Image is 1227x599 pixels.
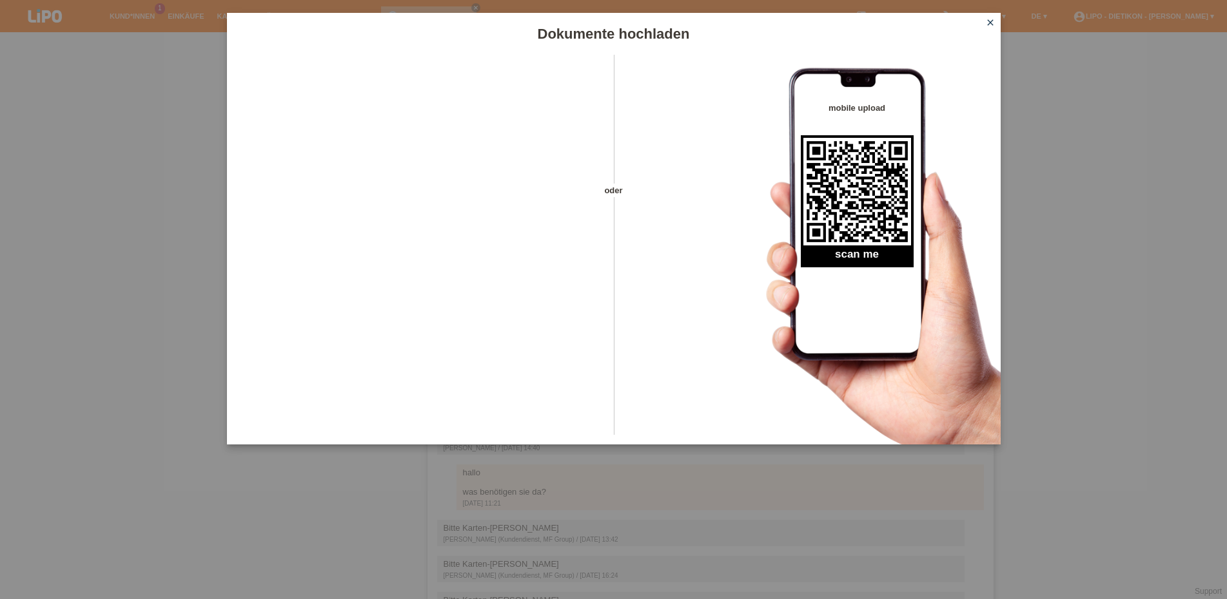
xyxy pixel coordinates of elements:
[985,17,996,28] i: close
[982,16,999,31] a: close
[246,87,591,409] iframe: Upload
[801,103,914,113] h4: mobile upload
[801,248,914,267] h2: scan me
[591,184,636,197] span: oder
[227,26,1001,42] h1: Dokumente hochladen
